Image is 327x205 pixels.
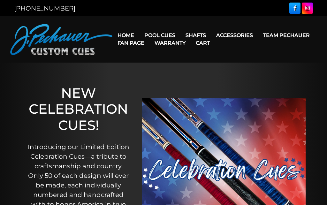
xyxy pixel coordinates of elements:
a: Pool Cues [139,27,180,43]
a: Fan Page [112,35,149,51]
img: Pechauer Custom Cues [10,24,112,55]
a: Home [112,27,139,43]
h1: NEW CELEBRATION CUES! [28,85,129,133]
a: Cart [191,35,215,51]
a: Team Pechauer [258,27,315,43]
a: [PHONE_NUMBER] [14,4,75,12]
a: Shafts [180,27,211,43]
a: Accessories [211,27,258,43]
a: Warranty [149,35,191,51]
